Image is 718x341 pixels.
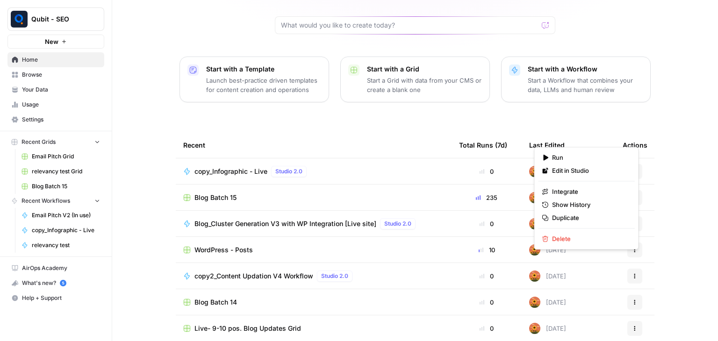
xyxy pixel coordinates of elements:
[7,67,104,82] a: Browse
[183,193,444,202] a: Blog Batch 15
[31,14,88,24] span: Qubit - SEO
[194,324,301,333] span: Live- 9-10 pos. Blog Updates Grid
[321,272,348,280] span: Studio 2.0
[529,323,540,334] img: 9q91i6o64dehxyyk3ewnz09i3rac
[22,197,70,205] span: Recent Workflows
[459,132,507,158] div: Total Runs (7d)
[529,192,540,203] img: 9q91i6o64dehxyyk3ewnz09i3rac
[552,200,627,209] span: Show History
[529,192,566,203] div: [DATE]
[183,298,444,307] a: Blog Batch 14
[552,166,627,175] span: Edit in Studio
[459,271,514,281] div: 0
[194,298,237,307] span: Blog Batch 14
[17,223,104,238] a: copy_Infographic - Live
[183,245,444,255] a: WordPress - Posts
[32,226,100,234] span: copy_Infographic - Live
[7,112,104,127] a: Settings
[7,261,104,276] a: AirOps Academy
[7,82,104,97] a: Your Data
[32,152,100,161] span: Email Pitch Grid
[529,218,566,229] div: [DATE]
[7,276,104,291] button: What's new? 5
[529,323,566,334] div: [DATE]
[194,167,267,176] span: copy_Infographic - Live
[7,35,104,49] button: New
[183,324,444,333] a: Live- 9-10 pos. Blog Updates Grid
[7,97,104,112] a: Usage
[17,238,104,253] a: relevancy test
[529,166,566,177] div: [DATE]
[22,264,100,272] span: AirOps Academy
[194,219,376,228] span: Blog_Cluster Generation V3 with WP Integration [Live site]
[32,182,100,191] span: Blog Batch 15
[7,52,104,67] a: Home
[529,166,540,177] img: 9q91i6o64dehxyyk3ewnz09i3rac
[7,135,104,149] button: Recent Grids
[367,76,482,94] p: Start a Grid with data from your CMS or create a blank one
[22,71,100,79] span: Browse
[32,211,100,220] span: Email Pitch V2 (In use)
[623,132,647,158] div: Actions
[552,153,627,162] span: Run
[529,297,566,308] div: [DATE]
[206,64,321,74] p: Start with a Template
[528,64,643,74] p: Start with a Workflow
[459,245,514,255] div: 10
[384,220,411,228] span: Studio 2.0
[17,208,104,223] a: Email Pitch V2 (In use)
[7,291,104,305] button: Help + Support
[7,194,104,208] button: Recent Workflows
[60,280,66,286] a: 5
[529,132,565,158] div: Last Edited
[8,276,104,290] div: What's new?
[529,270,540,282] img: 9q91i6o64dehxyyk3ewnz09i3rac
[183,132,444,158] div: Recent
[32,241,100,249] span: relevancy test
[17,179,104,194] a: Blog Batch 15
[22,85,100,94] span: Your Data
[22,138,56,146] span: Recent Grids
[183,166,444,177] a: copy_Infographic - LiveStudio 2.0
[17,164,104,179] a: relevancy test Grid
[528,76,643,94] p: Start a Workflow that combines your data, LLMs and human review
[45,37,58,46] span: New
[529,297,540,308] img: 9q91i6o64dehxyyk3ewnz09i3rac
[281,21,538,30] input: What would you like to create today?
[501,57,651,102] button: Start with a WorkflowStart a Workflow that combines your data, LLMs and human review
[32,167,100,176] span: relevancy test Grid
[62,281,64,285] text: 5
[194,271,313,281] span: copy2_Content Updation V4 Workflow
[275,167,302,176] span: Studio 2.0
[552,213,627,222] span: Duplicate
[179,57,329,102] button: Start with a TemplateLaunch best-practice driven templates for content creation and operations
[22,100,100,109] span: Usage
[206,76,321,94] p: Launch best-practice driven templates for content creation and operations
[340,57,490,102] button: Start with a GridStart a Grid with data from your CMS or create a blank one
[7,7,104,31] button: Workspace: Qubit - SEO
[552,234,627,243] span: Delete
[22,56,100,64] span: Home
[529,244,540,256] img: 9q91i6o64dehxyyk3ewnz09i3rac
[194,193,237,202] span: Blog Batch 15
[529,244,566,256] div: [DATE]
[459,324,514,333] div: 0
[552,187,627,196] span: Integrate
[17,149,104,164] a: Email Pitch Grid
[183,218,444,229] a: Blog_Cluster Generation V3 with WP Integration [Live site]Studio 2.0
[459,167,514,176] div: 0
[529,270,566,282] div: [DATE]
[22,294,100,302] span: Help + Support
[183,270,444,282] a: copy2_Content Updation V4 WorkflowStudio 2.0
[367,64,482,74] p: Start with a Grid
[194,245,253,255] span: WordPress - Posts
[529,218,540,229] img: 9q91i6o64dehxyyk3ewnz09i3rac
[11,11,28,28] img: Qubit - SEO Logo
[459,193,514,202] div: 235
[459,219,514,228] div: 0
[459,298,514,307] div: 0
[22,115,100,124] span: Settings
